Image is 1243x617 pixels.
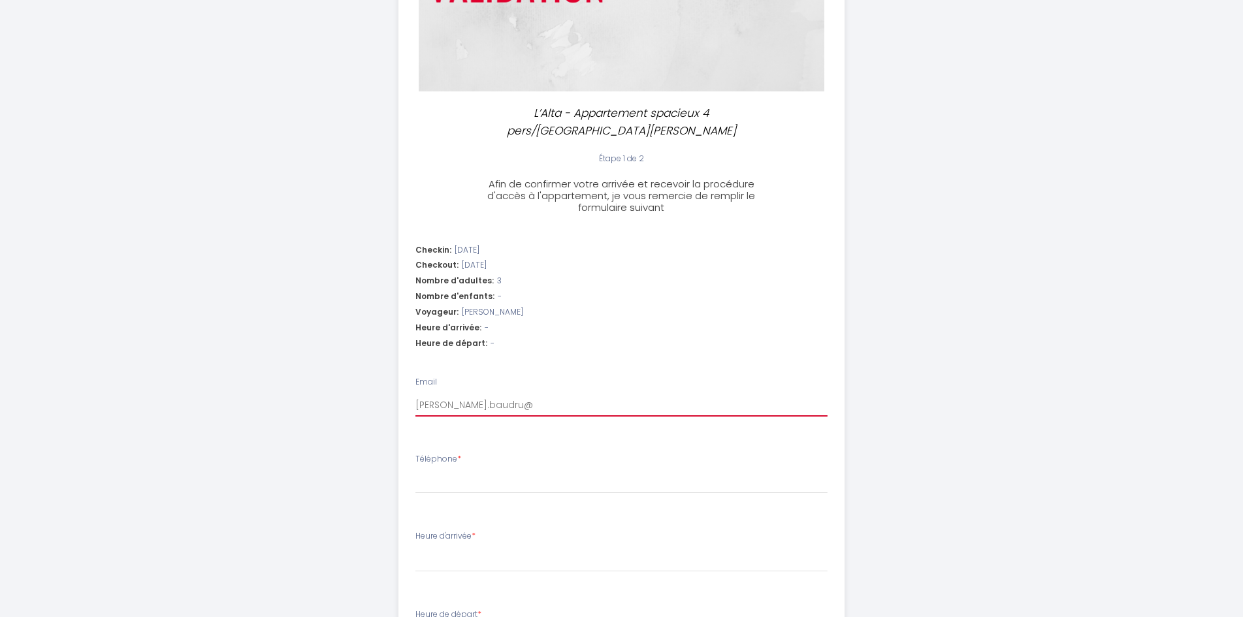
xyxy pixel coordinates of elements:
label: Heure d'arrivée [415,530,476,543]
span: Checkin: [415,244,451,257]
span: Heure d'arrivée: [415,322,481,334]
span: [PERSON_NAME] [462,306,523,319]
span: 3 [497,275,502,287]
span: Checkout: [415,259,459,272]
span: Nombre d'adultes: [415,275,494,287]
span: - [491,338,494,350]
label: Téléphone [415,453,461,466]
span: Étape 1 de 2 [599,153,644,164]
span: [DATE] [462,259,487,272]
span: - [498,291,502,303]
p: L’Alta - Appartement spacieux 4 pers/[GEOGRAPHIC_DATA][PERSON_NAME] [482,104,762,139]
span: - [485,322,489,334]
span: [DATE] [455,244,479,257]
span: Voyageur: [415,306,459,319]
span: Heure de départ: [415,338,487,350]
span: Nombre d'enfants: [415,291,494,303]
label: Email [415,376,437,388]
span: Afin de confirmer votre arrivée et recevoir la procédure d'accès à l'appartement, je vous remerci... [487,177,755,214]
